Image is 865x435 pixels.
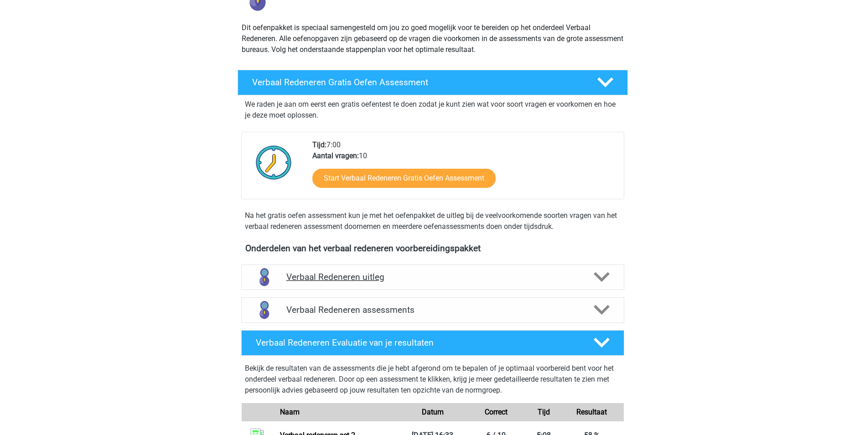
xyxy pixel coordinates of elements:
div: Naam [273,407,400,418]
div: Na het gratis oefen assessment kun je met het oefenpakket de uitleg bij de veelvoorkomende soorte... [241,210,624,232]
img: verbaal redeneren assessments [253,298,276,321]
div: 7:00 10 [306,140,623,199]
div: Datum [401,407,465,418]
img: Klok [251,140,297,185]
p: Dit oefenpakket is speciaal samengesteld om jou zo goed mogelijk voor te bereiden op het onderdee... [242,22,624,55]
h4: Verbaal Redeneren uitleg [286,272,579,282]
div: Tijd [528,407,560,418]
img: verbaal redeneren uitleg [253,265,276,289]
h4: Verbaal Redeneren Evaluatie van je resultaten [256,337,579,348]
a: Verbaal Redeneren Gratis Oefen Assessment [234,70,632,95]
b: Aantal vragen: [312,151,359,160]
h4: Verbaal Redeneren assessments [286,305,579,315]
div: Correct [464,407,528,418]
b: Tijd: [312,140,326,149]
a: Start Verbaal Redeneren Gratis Oefen Assessment [312,169,496,188]
p: Bekijk de resultaten van de assessments die je hebt afgerond om te bepalen of je optimaal voorber... [245,363,621,396]
a: Verbaal Redeneren Evaluatie van je resultaten [238,330,628,356]
p: We raden je aan om eerst een gratis oefentest te doen zodat je kunt zien wat voor soort vragen er... [245,99,621,121]
a: assessments Verbaal Redeneren assessments [238,297,628,323]
h4: Verbaal Redeneren Gratis Oefen Assessment [252,77,582,88]
a: uitleg Verbaal Redeneren uitleg [238,264,628,290]
h4: Onderdelen van het verbaal redeneren voorbereidingspakket [245,243,620,254]
div: Resultaat [560,407,624,418]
